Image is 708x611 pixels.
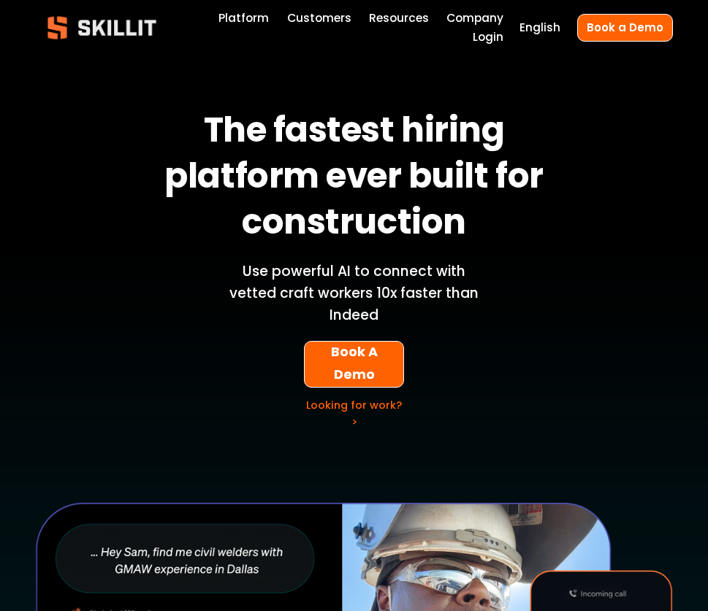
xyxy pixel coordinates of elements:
[519,18,560,37] div: language picker
[218,8,269,27] a: Platform
[35,6,168,50] img: Skillit
[164,104,550,254] strong: The fastest hiring platform ever built for construction
[446,8,503,27] a: Company
[224,261,484,327] p: Use powerful AI to connect with vetted craft workers 10x faster than Indeed
[306,398,402,429] a: Looking for work? >
[519,19,560,36] span: English
[369,9,429,26] span: Resources
[473,28,503,47] a: Login
[577,14,673,42] a: Book a Demo
[304,341,403,388] a: Book A Demo
[287,8,351,27] a: Customers
[369,8,429,27] a: folder dropdown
